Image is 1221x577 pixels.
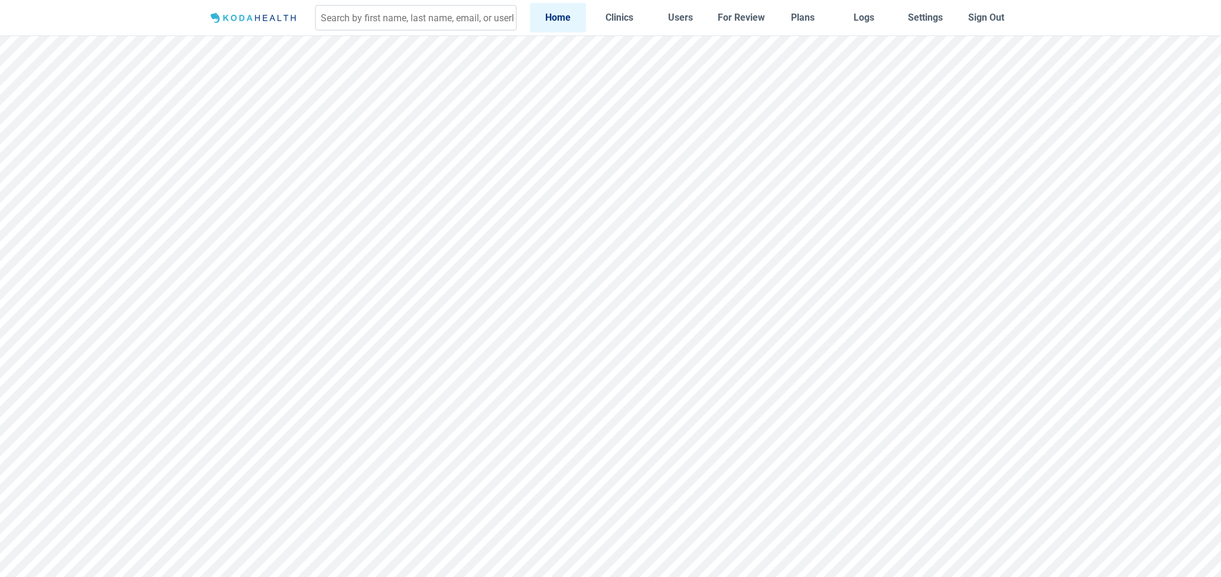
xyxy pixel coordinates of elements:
[530,3,587,32] a: Home
[897,3,953,32] a: Settings
[591,3,647,32] a: Clinics
[958,3,1015,32] button: Sign Out
[652,3,709,32] a: Users
[207,11,302,25] img: Logo
[774,3,831,32] a: Plans
[836,3,893,32] a: Logs
[713,3,770,32] a: For Review
[315,5,517,31] input: Search by first name, last name, email, or userId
